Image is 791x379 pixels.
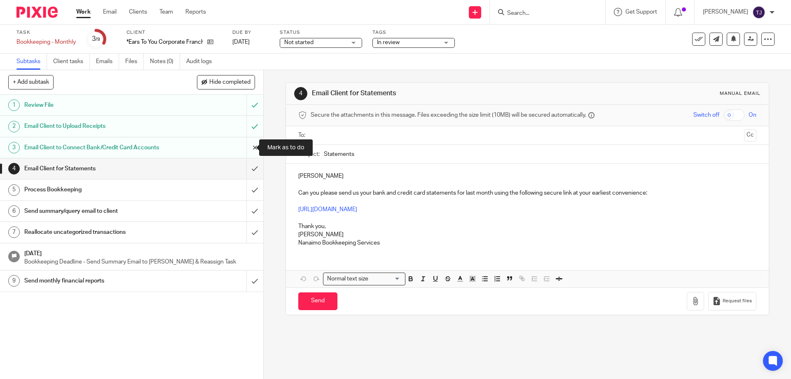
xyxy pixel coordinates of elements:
button: Request files [708,292,756,311]
div: 9 [8,275,20,287]
p: *Ears To You Corporate Franchise [126,38,203,46]
p: Bookkeeping Deadline - Send Summary Email to [PERSON_NAME] & Reassign Task [24,258,255,266]
div: 3 [92,34,100,44]
span: Normal text size [325,275,370,283]
h1: [DATE] [24,247,255,258]
p: [PERSON_NAME] [703,8,748,16]
a: Emails [96,54,119,70]
p: Can you please send us your bank and credit card statements for last month using the following se... [298,189,756,197]
a: Email [103,8,117,16]
label: Status [280,29,362,36]
span: [DATE] [232,39,250,45]
label: Client [126,29,222,36]
h1: Send monthly financial reports [24,275,167,287]
span: Request files [723,298,752,304]
button: Cc [744,129,756,141]
a: [URL][DOMAIN_NAME] [298,207,357,212]
h1: Email Client for Statements [24,162,167,175]
a: Client tasks [53,54,90,70]
button: Hide completed [197,75,255,89]
h1: Send summary/query email to client [24,205,167,217]
span: In review [377,40,400,45]
label: Tags [372,29,455,36]
p: [PERSON_NAME] [298,172,756,180]
div: 3 [8,142,20,153]
div: 6 [8,205,20,217]
a: Files [125,54,144,70]
div: Bookkeeping - Monthly [16,38,76,46]
a: Subtasks [16,54,47,70]
div: Manual email [720,90,761,97]
span: Get Support [625,9,657,15]
div: 2 [8,121,20,132]
div: 4 [294,87,307,100]
h1: Email Client to Connect Bank/Credit Card Accounts [24,141,167,154]
h1: Process Bookkeeping [24,184,167,196]
label: Due by [232,29,269,36]
a: Notes (0) [150,54,180,70]
span: On [749,111,756,119]
div: 5 [8,184,20,196]
h1: Reallocate uncategorized transactions [24,226,167,238]
small: /9 [96,37,100,42]
div: 7 [8,226,20,238]
label: Task [16,29,76,36]
label: Subject: [298,150,320,158]
h1: Email Client to Upload Receipts [24,120,167,132]
a: Team [159,8,173,16]
a: Clients [129,8,147,16]
input: Send [298,292,337,310]
p: [PERSON_NAME] [298,231,756,239]
a: Audit logs [186,54,218,70]
button: + Add subtask [8,75,54,89]
div: 1 [8,99,20,111]
span: Hide completed [209,79,250,86]
img: svg%3E [752,6,765,19]
span: Switch off [693,111,719,119]
a: Reports [185,8,206,16]
span: Not started [284,40,314,45]
p: Thank you, [298,222,756,231]
a: Work [76,8,91,16]
span: Secure the attachments in this message. Files exceeding the size limit (10MB) will be secured aut... [311,111,586,119]
div: 4 [8,163,20,174]
div: Search for option [323,273,405,285]
input: Search [506,10,580,17]
h1: Review File [24,99,167,111]
h1: Email Client for Statements [312,89,545,98]
img: Pixie [16,7,58,18]
input: Search for option [371,275,400,283]
label: To: [298,131,307,139]
p: Nanaimo Bookkeeping Services [298,239,756,247]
